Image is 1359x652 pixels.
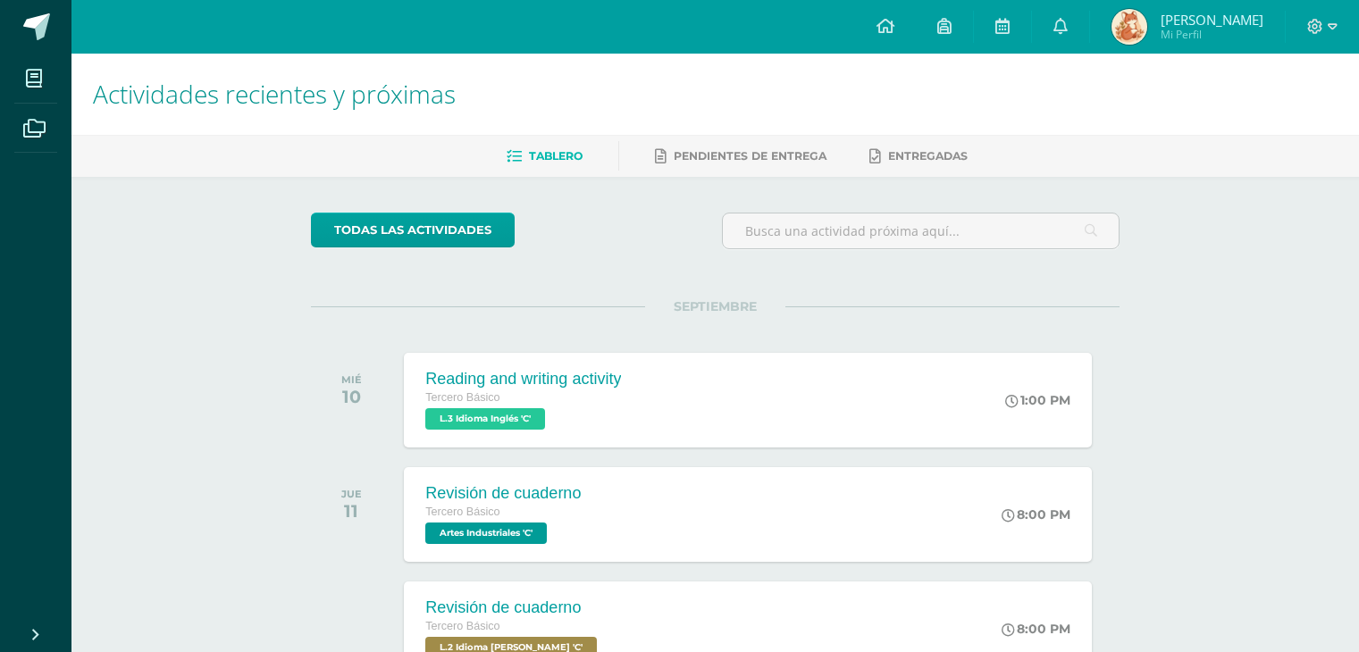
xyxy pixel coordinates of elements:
input: Busca una actividad próxima aquí... [723,213,1119,248]
span: Artes Industriales 'C' [425,522,547,544]
span: Tercero Básico [425,391,499,404]
div: 8:00 PM [1002,506,1070,522]
div: 1:00 PM [1005,392,1070,408]
div: Reading and writing activity [425,370,621,389]
div: 10 [341,386,362,407]
a: Tablero [507,142,583,171]
span: Mi Perfil [1161,27,1263,42]
span: L.3 Idioma Inglés 'C' [425,408,545,430]
div: Revisión de cuaderno [425,598,601,617]
div: JUE [341,488,362,500]
span: [PERSON_NAME] [1161,11,1263,29]
div: MIÉ [341,373,362,386]
a: Entregadas [869,142,968,171]
span: Tercero Básico [425,620,499,632]
span: Tercero Básico [425,506,499,518]
span: Pendientes de entrega [674,149,826,163]
img: 0dc22e052817e1e85183dd7fefca1ea7.png [1112,9,1147,45]
div: Revisión de cuaderno [425,484,581,503]
div: 11 [341,500,362,522]
span: Actividades recientes y próximas [93,77,456,111]
span: SEPTIEMBRE [645,298,785,314]
a: todas las Actividades [311,213,515,247]
span: Entregadas [888,149,968,163]
div: 8:00 PM [1002,621,1070,637]
a: Pendientes de entrega [655,142,826,171]
span: Tablero [529,149,583,163]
